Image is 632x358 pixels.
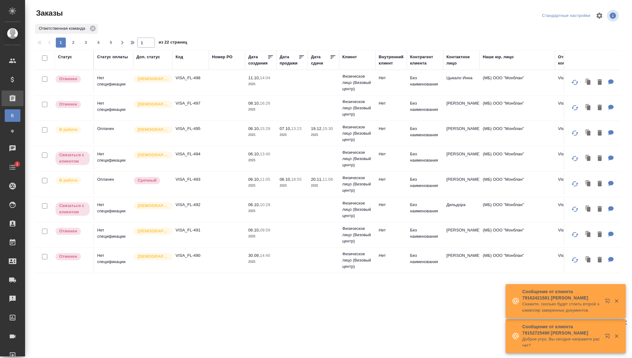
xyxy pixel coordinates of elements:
[443,122,480,144] td: [PERSON_NAME]
[138,253,169,260] p: [DEMOGRAPHIC_DATA]
[379,227,404,233] p: Нет
[443,148,480,170] td: [PERSON_NAME]
[410,227,440,240] p: Без наименования
[594,203,605,216] button: Удалить
[260,126,270,131] p: 15:29
[59,253,77,260] p: Отменен
[280,132,305,138] p: 2025
[567,75,582,90] button: Обновить
[260,101,270,106] p: 16:26
[176,176,206,183] p: VISA_FL-493
[555,275,591,297] td: Visa
[2,159,24,175] a: 1
[138,152,169,158] p: [DEMOGRAPHIC_DATA]
[133,151,169,159] div: Выставляется автоматически для первых 3 заказов нового контактного лица. Особое внимание
[55,252,90,261] div: Выставляет КМ после отмены со стороны клиента. Если уже после запуска – КМ пишет ПМу про отмену, ...
[260,75,270,80] p: 14:04
[55,176,90,185] div: Выставляет ПМ после принятия заказа от КМа
[567,151,582,166] button: Обновить
[311,132,336,138] p: 2025
[176,54,183,60] div: Код
[594,228,605,241] button: Удалить
[443,275,480,297] td: [PERSON_NAME]
[280,54,298,66] div: Дата продажи
[59,76,77,82] p: Отменен
[582,254,594,267] button: Клонировать
[81,38,91,48] button: 3
[555,249,591,271] td: Visa
[555,72,591,94] td: Visa
[342,73,372,92] p: Физическое лицо (Визовый центр)
[480,122,555,144] td: (МБ) ООО "Монблан"
[342,226,372,244] p: Физическое лицо (Визовый центр)
[248,81,273,87] p: 2025
[311,177,323,182] p: 20.11,
[555,173,591,195] td: Visa
[55,227,90,236] div: Выставляет КМ после отмены со стороны клиента. Если уже после запуска – КМ пишет ПМу про отмену, ...
[248,106,273,113] p: 2025
[342,54,357,60] div: Клиент
[410,100,440,113] p: Без наименования
[379,75,404,81] p: Нет
[480,249,555,271] td: (МБ) ООО "Монблан"
[522,324,601,336] p: Сообщение от клиента 79152725490 [PERSON_NAME]
[176,126,206,132] p: VISA_FL-495
[248,101,260,106] p: 08.10,
[522,301,601,314] p: Скажите, сколько будет стоить второй экземпляр заверенных документов.
[176,252,206,259] p: VISA_FL-490
[176,100,206,106] p: VISA_FL-497
[443,249,480,271] td: [PERSON_NAME]
[594,254,605,267] button: Удалить
[610,298,623,304] button: Закрыть
[558,54,589,66] div: Ответственная команда
[260,202,270,207] p: 10:28
[94,122,133,144] td: Оплачен
[410,202,440,214] p: Без наименования
[311,54,330,66] div: Дата сдачи
[379,252,404,259] p: Нет
[311,126,323,131] p: 19.12,
[480,224,555,246] td: (МБ) ООО "Монблан"
[379,176,404,183] p: Нет
[443,97,480,119] td: [PERSON_NAME]
[260,228,270,232] p: 09:59
[480,275,555,297] td: (МБ) ООО "Монблан"
[610,333,623,339] button: Закрыть
[555,97,591,119] td: Visa
[81,39,91,46] span: 3
[12,161,22,167] span: 1
[582,178,594,190] button: Клонировать
[59,177,77,184] p: В работе
[94,249,133,271] td: Нет спецификации
[106,39,116,46] span: 5
[555,148,591,170] td: Visa
[248,253,260,258] p: 30.09,
[94,148,133,170] td: Нет спецификации
[248,233,273,240] p: 2025
[594,152,605,165] button: Удалить
[176,151,206,157] p: VISA_FL-494
[601,330,616,345] button: Открыть в новой вкладке
[379,126,404,132] p: Нет
[342,175,372,194] p: Физическое лицо (Визовый центр)
[582,76,594,89] button: Клонировать
[582,203,594,216] button: Клонировать
[582,152,594,165] button: Клонировать
[594,101,605,114] button: Удалить
[93,39,103,46] span: 4
[138,203,169,209] p: [DEMOGRAPHIC_DATA]
[5,125,20,137] a: Ф
[260,177,270,182] p: 11:05
[59,152,86,164] p: Связаться с клиентом
[379,202,404,208] p: Нет
[39,25,87,32] p: Ответственная команда
[540,11,592,21] div: split button
[133,227,169,236] div: Выставляется автоматически для первых 3 заказов нового контактного лица. Особое внимание
[342,124,372,143] p: Физическое лицо (Визовый центр)
[480,97,555,119] td: (МБ) ООО "Монблан"
[94,173,133,195] td: Оплачен
[443,72,480,94] td: Цыкало Инна
[138,101,169,107] p: [DEMOGRAPHIC_DATA]
[323,126,333,131] p: 15:30
[55,75,90,83] div: Выставляет КМ после отмены со стороны клиента. Если уже после запуска – КМ пишет ПМу про отмену, ...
